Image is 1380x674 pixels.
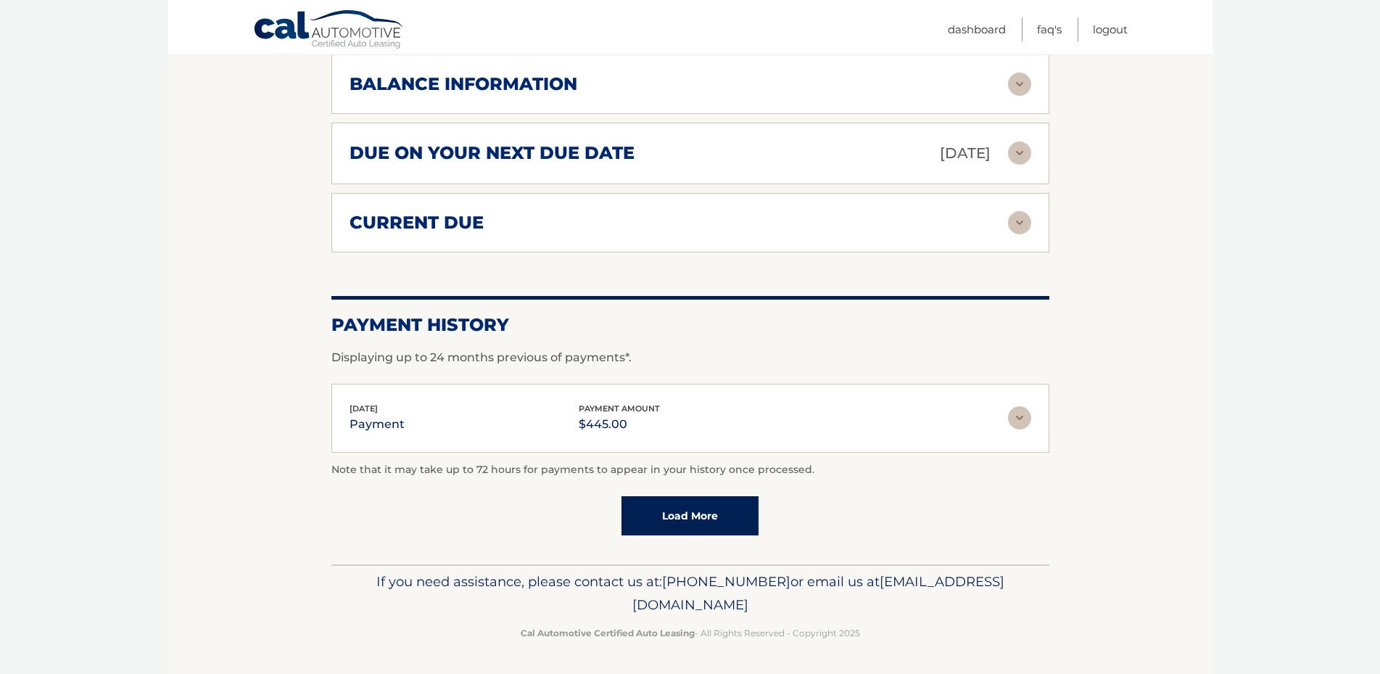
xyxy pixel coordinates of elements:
img: accordion-rest.svg [1008,73,1031,96]
p: Note that it may take up to 72 hours for payments to appear in your history once processed. [331,461,1049,479]
a: Logout [1093,17,1128,41]
h2: Payment History [331,314,1049,336]
p: payment [350,414,405,435]
p: - All Rights Reserved - Copyright 2025 [341,625,1040,641]
p: If you need assistance, please contact us at: or email us at [341,570,1040,617]
h2: balance information [350,73,577,95]
span: [DATE] [350,403,378,414]
h2: current due [350,212,484,234]
span: [PHONE_NUMBER] [662,573,790,590]
a: FAQ's [1037,17,1062,41]
a: Cal Automotive [253,9,405,52]
a: Dashboard [948,17,1006,41]
p: $445.00 [579,414,660,435]
h2: due on your next due date [350,142,635,164]
p: [DATE] [940,141,991,166]
span: payment amount [579,403,660,414]
p: Displaying up to 24 months previous of payments*. [331,349,1049,366]
img: accordion-rest.svg [1008,406,1031,430]
strong: Cal Automotive Certified Auto Leasing [521,628,695,638]
img: accordion-rest.svg [1008,141,1031,165]
a: Load More [621,496,759,535]
img: accordion-rest.svg [1008,211,1031,234]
